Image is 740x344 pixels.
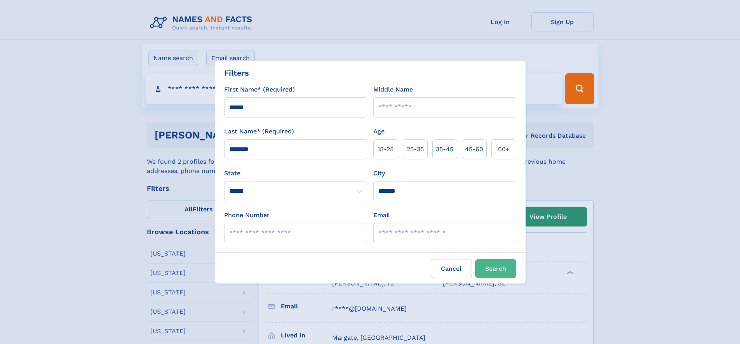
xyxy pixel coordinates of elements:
label: Age [373,127,385,136]
span: 35‑45 [436,145,453,154]
label: Cancel [431,259,472,278]
span: 45‑60 [465,145,483,154]
span: 25‑35 [407,145,424,154]
div: Filters [224,67,249,79]
label: First Name* (Required) [224,85,295,94]
label: State [224,169,367,178]
label: City [373,169,385,178]
label: Email [373,211,390,220]
label: Last Name* (Required) [224,127,294,136]
button: Search [475,259,516,278]
label: Middle Name [373,85,413,94]
label: Phone Number [224,211,270,220]
span: 60+ [498,145,510,154]
span: 18‑25 [378,145,394,154]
